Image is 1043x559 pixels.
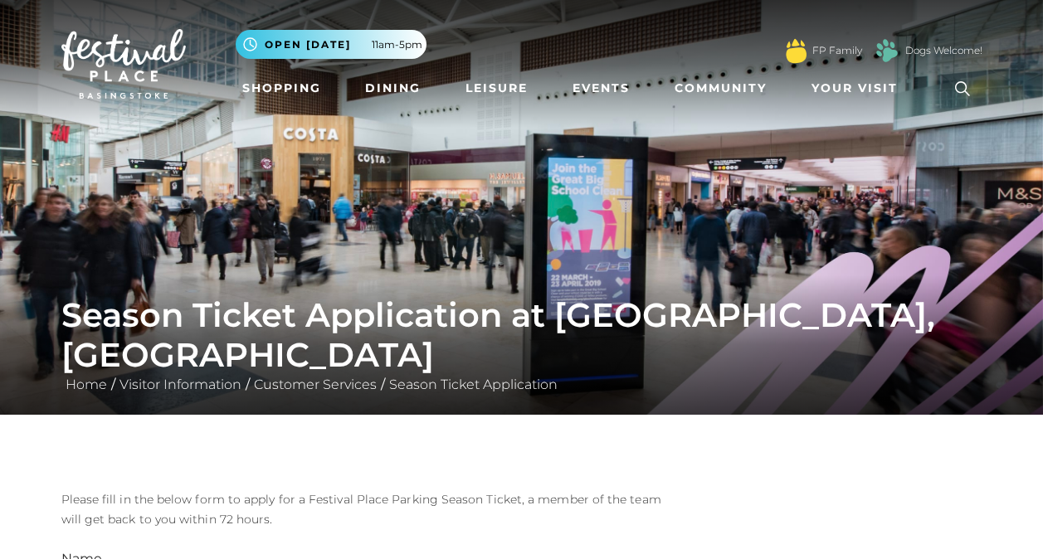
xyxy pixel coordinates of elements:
h1: Season Ticket Application at [GEOGRAPHIC_DATA], [GEOGRAPHIC_DATA] [61,295,982,375]
span: Open [DATE] [265,37,351,52]
img: Festival Place Logo [61,29,186,99]
span: 11am-5pm [372,37,422,52]
a: Dogs Welcome! [905,43,982,58]
a: Visitor Information [115,377,246,392]
a: Season Ticket Application [385,377,562,392]
p: Please fill in the below form to apply for a Festival Place Parking Season Ticket, a member of th... [61,489,667,529]
a: Home [61,377,111,392]
button: Open [DATE] 11am-5pm [236,30,426,59]
a: Your Visit [805,73,913,104]
a: Leisure [459,73,534,104]
a: Events [566,73,636,104]
span: Your Visit [811,80,898,97]
a: Community [668,73,773,104]
a: Dining [358,73,427,104]
a: Shopping [236,73,328,104]
a: FP Family [812,43,862,58]
div: / / / [49,295,995,395]
a: Customer Services [250,377,381,392]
